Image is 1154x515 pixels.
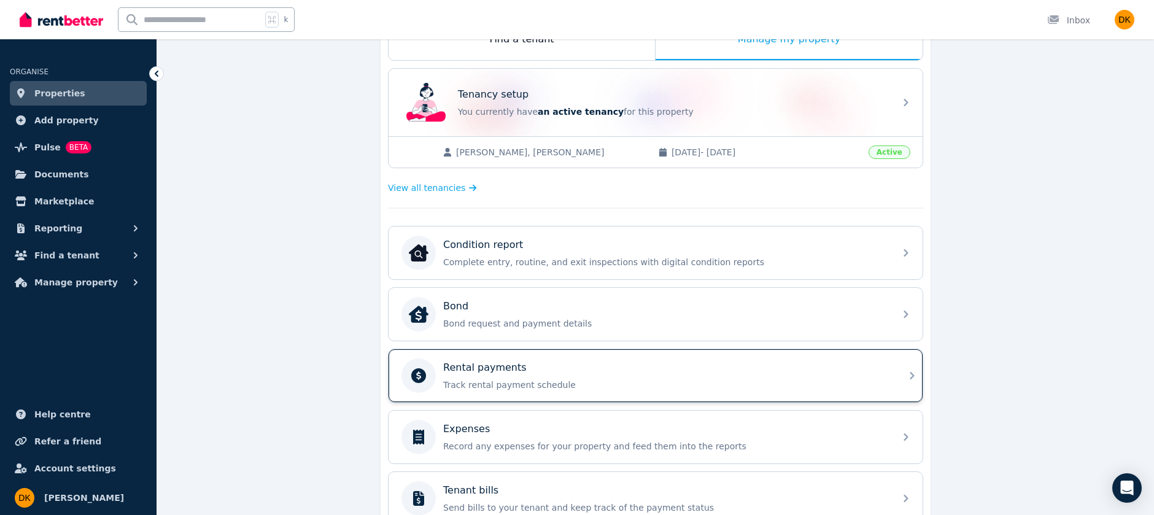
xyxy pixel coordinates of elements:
[443,238,523,252] p: Condition report
[443,299,468,314] p: Bond
[672,146,861,158] span: [DATE] - [DATE]
[443,483,498,498] p: Tenant bills
[443,440,888,452] p: Record any expenses for your property and feed them into the reports
[406,83,446,122] img: Tenancy setup
[34,461,116,476] span: Account settings
[456,146,646,158] span: [PERSON_NAME], [PERSON_NAME]
[409,304,428,324] img: Bond
[34,86,85,101] span: Properties
[443,422,490,436] p: Expenses
[388,182,465,194] span: View all tenancies
[1112,473,1142,503] div: Open Intercom Messenger
[10,68,48,76] span: ORGANISE
[10,429,147,454] a: Refer a friend
[389,227,923,279] a: Condition reportCondition reportComplete entry, routine, and exit inspections with digital condit...
[10,402,147,427] a: Help centre
[10,456,147,481] a: Account settings
[443,360,527,375] p: Rental payments
[1047,14,1090,26] div: Inbox
[34,434,101,449] span: Refer a friend
[44,490,124,505] span: [PERSON_NAME]
[34,167,89,182] span: Documents
[1115,10,1134,29] img: Dion Kongas
[284,15,288,25] span: k
[34,113,99,128] span: Add property
[10,162,147,187] a: Documents
[34,221,82,236] span: Reporting
[443,501,888,514] p: Send bills to your tenant and keep track of the payment status
[10,135,147,160] a: PulseBETA
[15,488,34,508] img: Dion Kongas
[869,145,910,159] span: Active
[443,317,888,330] p: Bond request and payment details
[10,108,147,133] a: Add property
[10,216,147,241] button: Reporting
[10,270,147,295] button: Manage property
[20,10,103,29] img: RentBetter
[34,248,99,263] span: Find a tenant
[389,20,655,60] div: Find a tenant
[443,256,888,268] p: Complete entry, routine, and exit inspections with digital condition reports
[34,275,118,290] span: Manage property
[389,349,923,402] a: Rental paymentsTrack rental payment schedule
[66,141,91,153] span: BETA
[409,243,428,263] img: Condition report
[389,288,923,341] a: BondBondBond request and payment details
[10,189,147,214] a: Marketplace
[34,140,61,155] span: Pulse
[458,106,888,118] p: You currently have for this property
[388,182,477,194] a: View all tenancies
[656,20,923,60] div: Manage my property
[34,407,91,422] span: Help centre
[34,194,94,209] span: Marketplace
[389,69,923,136] a: Tenancy setupTenancy setupYou currently havean active tenancyfor this property
[389,411,923,463] a: ExpensesRecord any expenses for your property and feed them into the reports
[538,107,624,117] span: an active tenancy
[458,87,529,102] p: Tenancy setup
[10,81,147,106] a: Properties
[443,379,888,391] p: Track rental payment schedule
[10,243,147,268] button: Find a tenant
